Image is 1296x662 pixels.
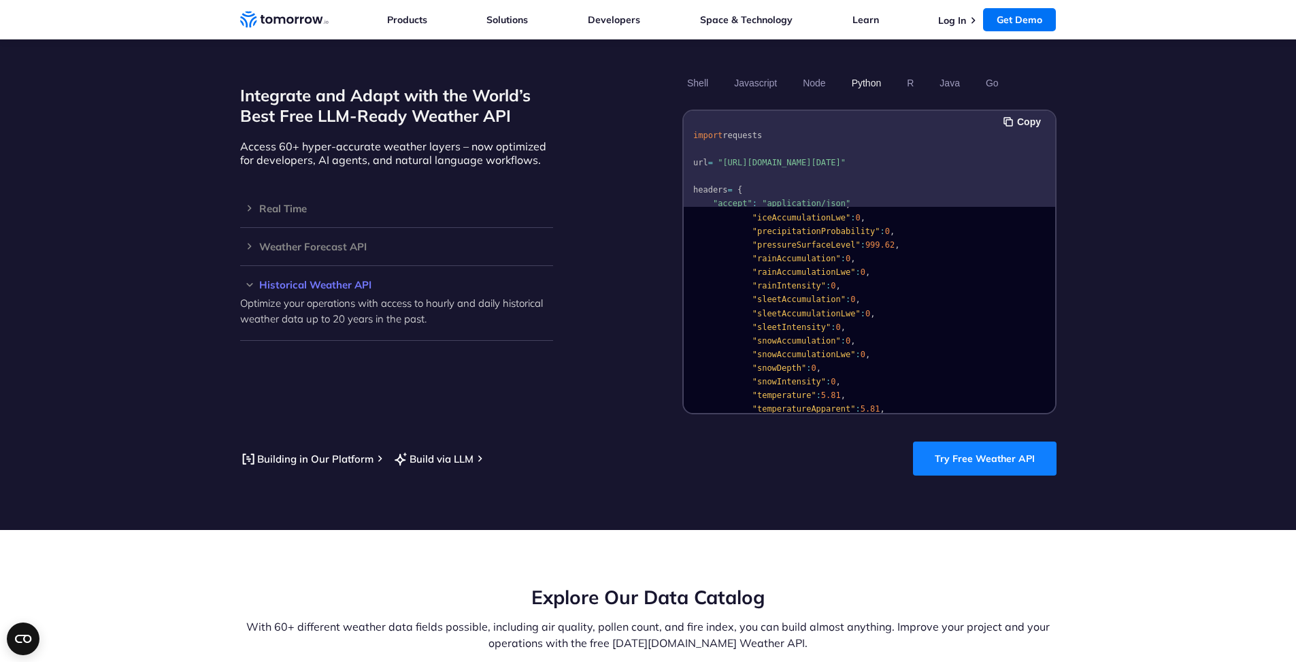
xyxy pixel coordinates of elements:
[935,71,965,95] button: Java
[752,295,845,304] span: "sleetAccumulation"
[240,10,329,30] a: Home link
[240,584,1057,610] h2: Explore Our Data Catalog
[860,240,865,250] span: :
[860,267,865,277] span: 0
[850,336,855,346] span: ,
[752,213,850,222] span: "iceAccumulationLwe"
[393,450,473,467] a: Build via LLM
[387,14,427,26] a: Products
[240,280,553,290] h3: Historical Weather API
[729,71,782,95] button: Javascript
[855,213,860,222] span: 0
[880,227,884,236] span: :
[831,281,835,291] span: 0
[865,267,869,277] span: ,
[693,185,728,195] span: headers
[752,377,825,386] span: "snowIntensity"
[855,404,860,414] span: :
[855,295,860,304] span: ,
[727,185,732,195] span: =
[722,131,762,140] span: requests
[855,350,860,359] span: :
[806,363,811,373] span: :
[752,281,825,291] span: "rainIntensity"
[7,623,39,655] button: Open CMP widget
[850,213,855,222] span: :
[870,309,875,318] span: ,
[865,240,894,250] span: 999.62
[752,227,880,236] span: "precipitationProbability"
[865,350,869,359] span: ,
[240,242,553,252] h3: Weather Forecast API
[913,442,1057,476] a: Try Free Weather API
[846,71,886,95] button: Python
[693,131,722,140] span: import
[852,14,879,26] a: Learn
[835,281,840,291] span: ,
[752,363,805,373] span: "snowDepth"
[752,404,855,414] span: "temperatureApparent"
[737,185,742,195] span: {
[860,213,865,222] span: ,
[762,199,850,208] span: "application/json"
[240,295,553,327] p: Optimize your operations with access to hourly and daily historical weather data up to 20 years i...
[884,227,889,236] span: 0
[850,295,855,304] span: 0
[938,14,966,27] a: Log In
[890,227,895,236] span: ,
[831,322,835,332] span: :
[850,254,855,263] span: ,
[980,71,1003,95] button: Go
[752,199,757,208] span: :
[820,391,840,400] span: 5.81
[752,267,855,277] span: "rainAccumulationLwe"
[240,203,553,214] h3: Real Time
[798,71,830,95] button: Node
[752,254,840,263] span: "rainAccumulation"
[902,71,918,95] button: R
[682,71,713,95] button: Shell
[752,391,816,400] span: "temperature"
[752,309,860,318] span: "sleetAccumulationLwe"
[811,363,816,373] span: 0
[826,377,831,386] span: :
[752,240,860,250] span: "pressureSurfaceLevel"
[240,450,373,467] a: Building in Our Platform
[840,391,845,400] span: ,
[1003,114,1045,129] button: Copy
[752,350,855,359] span: "snowAccumulationLwe"
[845,336,850,346] span: 0
[840,254,845,263] span: :
[752,336,840,346] span: "snowAccumulation"
[240,85,553,126] h2: Integrate and Adapt with the World’s Best Free LLM-Ready Weather API
[880,404,884,414] span: ,
[240,618,1057,651] p: With 60+ different weather data fields possible, including air quality, pollen count, and fire in...
[240,139,553,167] p: Access 60+ hyper-accurate weather layers – now optimized for developers, AI agents, and natural l...
[860,404,880,414] span: 5.81
[588,14,640,26] a: Developers
[752,322,831,332] span: "sleetIntensity"
[708,158,712,167] span: =
[865,309,869,318] span: 0
[831,377,835,386] span: 0
[826,281,831,291] span: :
[860,350,865,359] span: 0
[855,267,860,277] span: :
[700,14,793,26] a: Space & Technology
[835,377,840,386] span: ,
[840,336,845,346] span: :
[718,158,846,167] span: "[URL][DOMAIN_NAME][DATE]"
[693,158,708,167] span: url
[840,322,845,332] span: ,
[816,391,820,400] span: :
[845,295,850,304] span: :
[816,363,820,373] span: ,
[860,309,865,318] span: :
[895,240,899,250] span: ,
[835,322,840,332] span: 0
[983,8,1056,31] a: Get Demo
[845,254,850,263] span: 0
